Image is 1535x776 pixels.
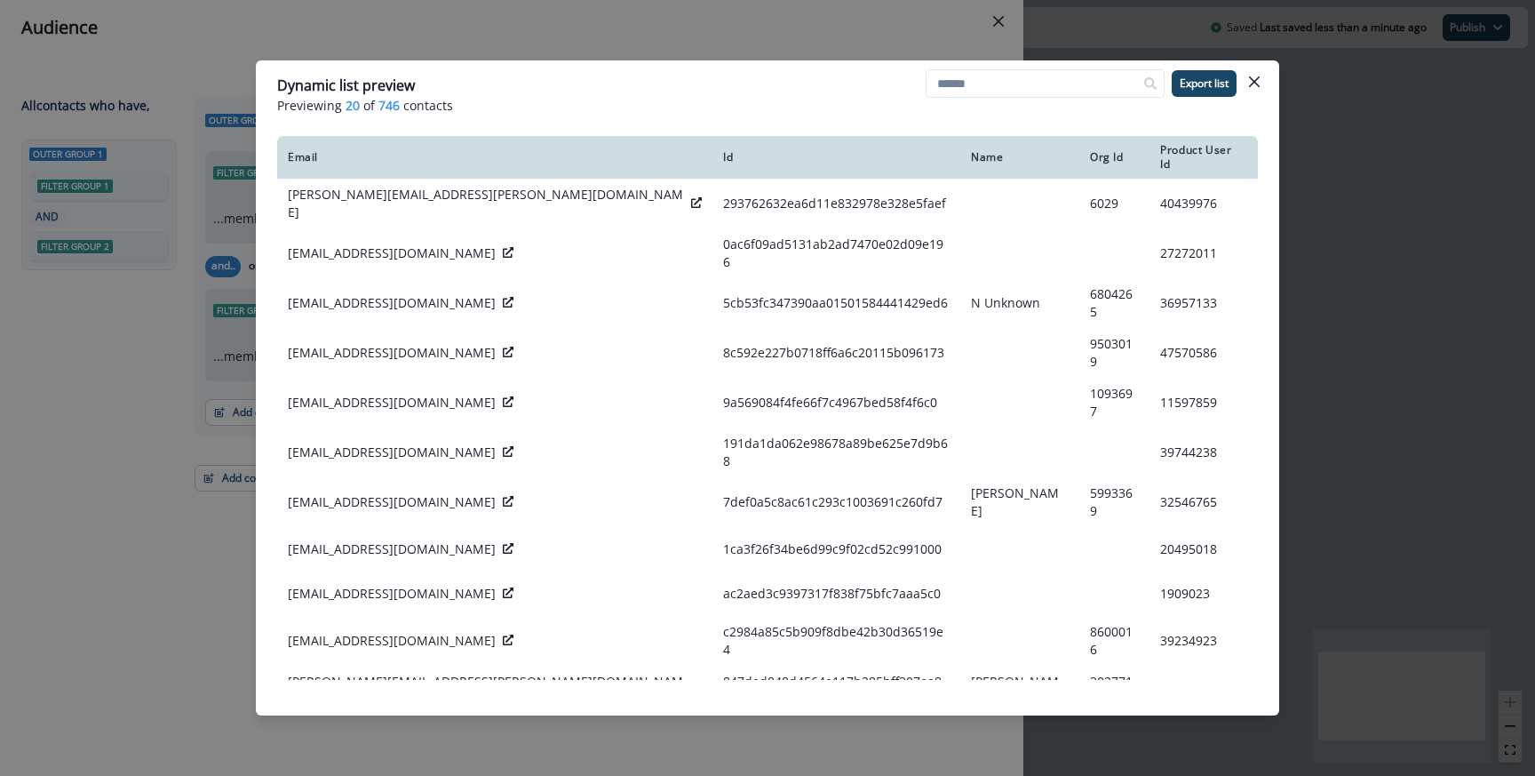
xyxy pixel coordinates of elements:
[277,75,415,96] p: Dynamic list preview
[277,96,1258,115] p: Previewing of contacts
[1079,328,1149,378] td: 9503019
[960,477,1079,527] td: [PERSON_NAME]
[1079,378,1149,428] td: 1093697
[1160,143,1247,172] div: Product User Id
[712,666,960,716] td: 847ded848d4564e117b285bff307ea8b
[712,228,960,278] td: 0ac6f09ad5131ab2ad7470e02d09e196
[1079,616,1149,666] td: 8600016
[288,150,702,164] div: Email
[288,344,496,362] p: [EMAIL_ADDRESS][DOMAIN_NAME]
[288,394,496,412] p: [EMAIL_ADDRESS][DOMAIN_NAME]
[712,278,960,328] td: 5cb53fc347390aa01501584441429ed6
[1079,278,1149,328] td: 6804265
[1090,150,1139,164] div: Org Id
[1180,77,1229,90] p: Export list
[712,378,960,428] td: 9a569084f4fe66f7c4967bed58f4f6c0
[712,616,960,666] td: c2984a85c5b909f8dbe42b30d36519e4
[712,428,960,477] td: 191da1da062e98678a89be625e7d9b68
[1149,572,1258,616] td: 1909023
[1149,228,1258,278] td: 27272011
[1149,666,1258,716] td: 21672264
[288,294,496,312] p: [EMAIL_ADDRESS][DOMAIN_NAME]
[288,673,684,708] p: [PERSON_NAME][EMAIL_ADDRESS][PERSON_NAME][DOMAIN_NAME]
[1149,179,1258,228] td: 40439976
[723,150,950,164] div: Id
[288,493,496,511] p: [EMAIL_ADDRESS][DOMAIN_NAME]
[971,150,1069,164] div: Name
[288,540,496,558] p: [EMAIL_ADDRESS][DOMAIN_NAME]
[1149,527,1258,572] td: 20495018
[960,666,1079,716] td: [PERSON_NAME]
[1149,378,1258,428] td: 11597859
[712,328,960,378] td: 8c592e227b0718ff6a6c20115b096173
[288,444,496,461] p: [EMAIL_ADDRESS][DOMAIN_NAME]
[960,278,1079,328] td: N Unknown
[288,585,496,603] p: [EMAIL_ADDRESS][DOMAIN_NAME]
[1079,179,1149,228] td: 6029
[712,477,960,527] td: 7def0a5c8ac61c293c1003691c260fd7
[1172,70,1237,97] button: Export list
[1149,278,1258,328] td: 36957133
[288,244,496,262] p: [EMAIL_ADDRESS][DOMAIN_NAME]
[1149,477,1258,527] td: 32546765
[378,96,400,115] span: 746
[1079,477,1149,527] td: 5993369
[1079,666,1149,716] td: 3027710
[712,179,960,228] td: 293762632ea6d11e832978e328e5faef
[1149,428,1258,477] td: 39744238
[712,527,960,572] td: 1ca3f26f34be6d99c9f02cd52c991000
[288,632,496,650] p: [EMAIL_ADDRESS][DOMAIN_NAME]
[712,572,960,616] td: ac2aed3c9397317f838f75bfc7aaa5c0
[1149,616,1258,666] td: 39234923
[1149,328,1258,378] td: 47570586
[288,186,684,221] p: [PERSON_NAME][EMAIL_ADDRESS][PERSON_NAME][DOMAIN_NAME]
[346,96,360,115] span: 20
[1240,68,1269,96] button: Close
